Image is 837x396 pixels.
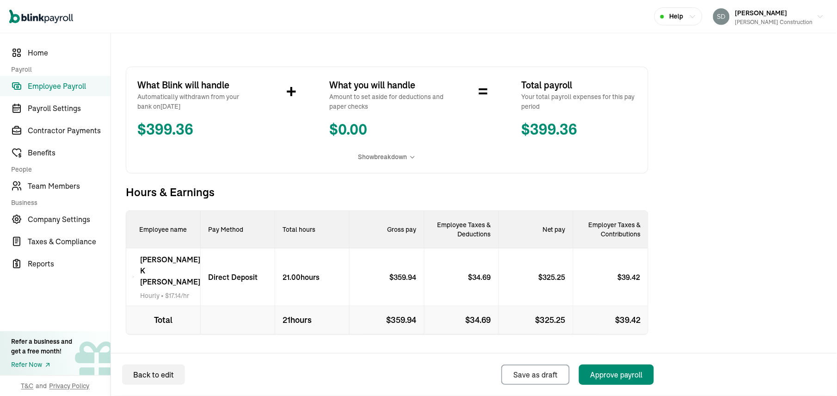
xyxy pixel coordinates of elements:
[654,7,702,25] button: Help
[275,211,350,248] p: Total hours
[21,381,34,390] span: T&C
[275,272,320,283] p: 21.00 hours
[501,365,570,385] button: Save as draft
[579,365,654,385] button: Approve payroll
[49,381,90,390] span: Privacy Policy
[165,291,189,300] span: $ 17.14 /hr
[350,211,424,248] div: Gross pay
[140,291,160,300] span: Hourly
[126,306,201,334] p: Total
[330,92,445,111] span: Amount to set aside for deductions and paper checks
[28,125,111,136] span: Contractor Payments
[735,18,813,26] div: [PERSON_NAME] Construction
[499,211,573,248] div: Net pay
[330,78,445,92] span: What you will handle
[791,352,837,396] iframe: Chat Widget
[11,65,105,74] span: Payroll
[539,272,573,283] p: $ 325.25
[122,365,185,385] button: Back to edit
[28,103,111,114] span: Payroll Settings
[126,211,201,248] p: Employee name
[11,337,72,356] div: Refer a business and get a free month!
[11,360,72,370] a: Refer Now
[11,165,105,174] span: People
[137,92,253,111] span: Automatically withdrawn from your bank on [DATE]
[513,369,558,380] div: Save as draft
[28,80,111,92] span: Employee Payroll
[330,119,445,141] span: $ 0.00
[390,272,424,283] p: $ 359.94
[137,78,253,92] span: What Blink will handle
[275,306,350,334] p: 21 hours
[28,236,111,247] span: Taxes & Compliance
[709,5,828,28] button: [PERSON_NAME][PERSON_NAME] Construction
[286,78,296,106] span: +
[9,3,73,30] nav: Global
[28,214,111,225] span: Company Settings
[590,369,643,380] div: Approve payroll
[137,119,253,141] span: $ 399.36
[11,198,105,207] span: Business
[573,220,648,239] p: Employer Taxes & Contributions
[425,306,499,334] p: $ 34.69
[521,78,637,92] span: Total payroll
[735,9,788,17] span: [PERSON_NAME]
[618,272,648,283] p: $ 39.42
[521,119,637,141] span: $ 399.36
[28,180,111,192] span: Team Members
[140,291,200,300] span: •
[573,306,648,334] p: $ 39.42
[201,211,275,248] p: Pay Method
[201,272,258,283] p: Direct Deposit
[521,92,637,111] span: Your total payroll expenses for this pay period
[670,12,683,21] span: Help
[425,220,499,239] p: Employee Taxes & Deductions
[133,369,174,380] div: Back to edit
[28,147,111,158] span: Benefits
[478,78,488,106] span: =
[140,254,200,287] span: [PERSON_NAME] K [PERSON_NAME]
[28,258,111,269] span: Reports
[126,185,648,199] span: Hours & Earnings
[28,47,111,58] span: Home
[350,306,424,334] p: $ 359.94
[358,152,407,162] span: Show breakdown
[499,306,573,334] p: $ 325.25
[468,272,499,283] p: $ 34.69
